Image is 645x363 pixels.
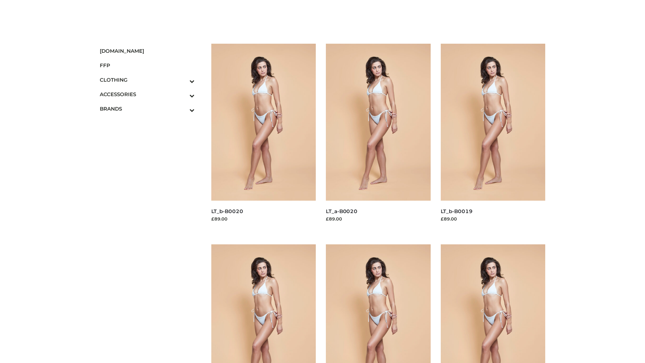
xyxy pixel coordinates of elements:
[100,58,195,73] a: FFP
[100,105,195,113] span: BRANDS
[100,102,195,116] a: BRANDSToggle Submenu
[171,102,195,116] button: Toggle Submenu
[171,73,195,87] button: Toggle Submenu
[441,215,546,222] div: £89.00
[100,73,195,87] a: CLOTHINGToggle Submenu
[211,208,243,214] a: LT_b-B0020
[523,15,526,20] span: £
[100,87,195,102] a: ACCESSORIESToggle Submenu
[125,15,148,20] a: Test7
[288,4,388,31] img: Schmodel Admin 964
[211,223,236,229] a: Read more
[523,15,535,20] bdi: 0.00
[100,44,195,58] a: [DOMAIN_NAME]
[326,208,357,214] a: LT_a-B0020
[441,208,473,214] a: LT_b-B0019
[100,62,195,69] span: FFP
[171,87,195,102] button: Toggle Submenu
[326,215,431,222] div: £89.00
[100,47,195,55] span: [DOMAIN_NAME]
[326,223,351,229] a: Read more
[523,15,535,20] a: £0.00
[100,76,195,84] span: CLOTHING
[100,90,195,98] span: ACCESSORIES
[441,223,466,229] a: Read more
[211,215,316,222] div: £89.00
